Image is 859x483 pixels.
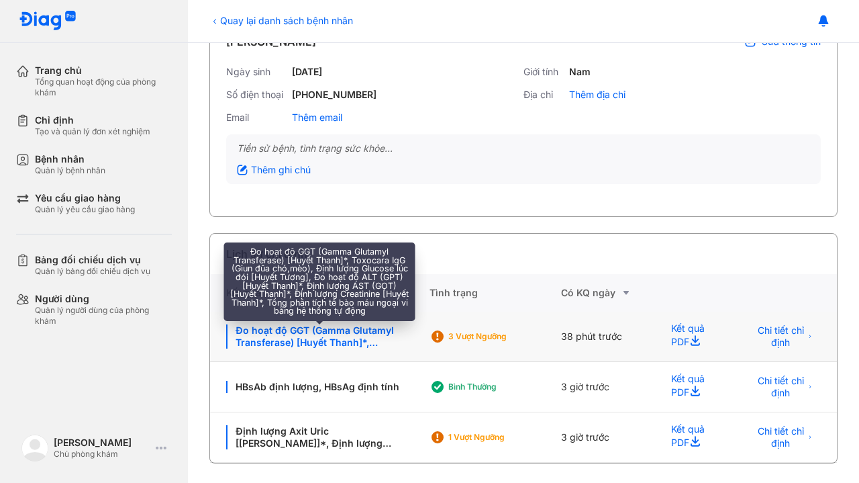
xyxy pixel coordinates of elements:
div: Bảng đối chiếu dịch vụ [35,254,150,266]
div: Giới tính [523,66,564,78]
div: Tạo và quản lý đơn xét nghiệm [35,126,150,137]
div: Bình thường [448,382,556,392]
span: Chi tiết chỉ định [757,375,804,399]
div: Thêm địa chỉ [569,89,625,101]
div: Thêm ghi chú [237,164,311,176]
div: Đo hoạt độ GGT (Gamma Glutamyl Transferase) [Huyết Thanh]*, Toxocara IgG (Giun đũa chó,mèo), Định... [226,324,413,349]
div: 3 Vượt ngưỡng [448,331,556,342]
div: 38 phút trước [561,312,655,362]
div: Tình trạng [429,274,561,312]
div: Kết quả PDF [655,362,733,412]
div: Địa chỉ [523,89,564,101]
div: Nam [569,66,591,78]
div: 1 Vượt ngưỡng [448,432,556,443]
div: 3 giờ trước [561,362,655,412]
div: Lịch sử chỉ định [226,246,307,262]
div: [DATE] [292,66,322,78]
div: Người dùng [35,293,172,305]
div: Kết quả PDF [655,412,733,463]
div: Quản lý bệnh nhân [35,165,105,176]
span: Chi tiết chỉ định [757,324,804,349]
div: [PHONE_NUMBER] [292,89,376,101]
div: Yêu cầu giao hàng [35,192,135,204]
span: Chi tiết chỉ định [757,425,804,449]
div: Tiền sử bệnh, tình trạng sức khỏe... [237,142,810,155]
button: Chi tiết chỉ định [749,427,821,448]
div: Bệnh nhân [35,153,105,165]
button: Chi tiết chỉ định [749,376,821,398]
div: HBsAb định lượng, HBsAg định tính [226,381,413,393]
div: Số điện thoại [226,89,287,101]
div: Có KQ ngày [561,285,655,301]
div: Kết quả [210,274,429,312]
img: logo [19,11,77,32]
div: Quản lý yêu cầu giao hàng [35,204,135,215]
div: Email [226,112,287,124]
div: Chỉ định [35,114,150,126]
div: Quản lý bảng đối chiếu dịch vụ [35,266,150,277]
div: Ngày sinh [226,66,287,78]
div: Tổng quan hoạt động của phòng khám [35,77,172,98]
div: 3 giờ trước [561,412,655,463]
img: logo [21,435,48,462]
div: Quản lý người dùng của phòng khám [35,305,172,326]
div: Trang chủ [35,64,172,77]
button: Chi tiết chỉ định [749,326,821,347]
div: Chủ phòng khám [54,449,150,459]
div: [PERSON_NAME] [54,437,150,449]
div: Thêm email [292,112,342,124]
div: Quay lại danh sách bệnh nhân [209,13,353,28]
div: Định lượng Axit Uric [[PERSON_NAME]]*, Định lượng [MEDICAL_DATA] Toàn Phần [Huyết Thanh]*, Định l... [226,425,413,449]
div: Kết quả PDF [655,312,733,362]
